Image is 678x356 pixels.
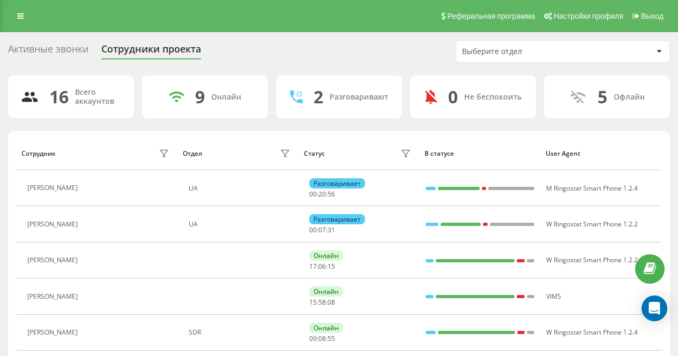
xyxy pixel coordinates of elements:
div: UA [189,221,293,228]
div: [PERSON_NAME] [27,329,80,336]
span: 15 [309,298,317,307]
div: Разговаривает [309,178,365,188]
div: : : [309,335,335,343]
span: 09 [309,334,317,343]
div: Разговаривает [309,214,365,224]
div: 5 [598,87,607,107]
div: Отдел [183,150,202,157]
div: Сотрудник [21,150,56,157]
div: Онлайн [309,251,343,261]
div: Всего аккаунтов [75,88,121,106]
span: 20 [318,190,326,199]
div: Разговаривают [330,93,388,102]
div: Офлайн [614,93,645,102]
div: Статус [304,150,325,157]
span: 08 [318,334,326,343]
span: 07 [318,225,326,234]
div: Онлайн [211,93,241,102]
div: Не беспокоить [464,93,521,102]
div: Сотрудники проекта [101,43,201,60]
div: 16 [49,87,69,107]
span: Настройки профиля [554,12,623,20]
div: : : [309,226,335,234]
span: 55 [327,334,335,343]
div: [PERSON_NAME] [27,256,80,264]
span: W Ringostat Smart Phone 1.2.4 [546,328,638,337]
span: 56 [327,190,335,199]
span: 00 [309,225,317,234]
div: 0 [448,87,458,107]
span: M Ringostat Smart Phone 1.2.4 [546,184,638,193]
div: Активные звонки [8,43,88,60]
span: 58 [318,298,326,307]
div: UA [189,185,293,192]
span: 17 [309,262,317,271]
div: Open Intercom Messenger [642,296,667,321]
span: 31 [327,225,335,234]
span: 15 [327,262,335,271]
span: Реферальная программа [447,12,535,20]
span: VIMS [546,292,561,301]
div: В статусе [424,150,535,157]
span: 00 [309,190,317,199]
span: 06 [318,262,326,271]
div: : : [309,299,335,306]
div: 9 [195,87,205,107]
span: 08 [327,298,335,307]
span: W Ringostat Smart Phone 1.2.2 [546,219,638,229]
span: Выход [641,12,664,20]
div: Онлайн [309,286,343,297]
div: [PERSON_NAME] [27,221,80,228]
div: Выберите отдел [462,47,590,56]
div: 2 [314,87,323,107]
div: [PERSON_NAME] [27,293,80,300]
div: SDR [189,329,293,336]
div: Онлайн [309,323,343,333]
div: : : [309,191,335,198]
div: User Agent [546,150,657,157]
span: W Ringostat Smart Phone 1.2.2 [546,255,638,264]
div: [PERSON_NAME] [27,184,80,192]
div: : : [309,263,335,270]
